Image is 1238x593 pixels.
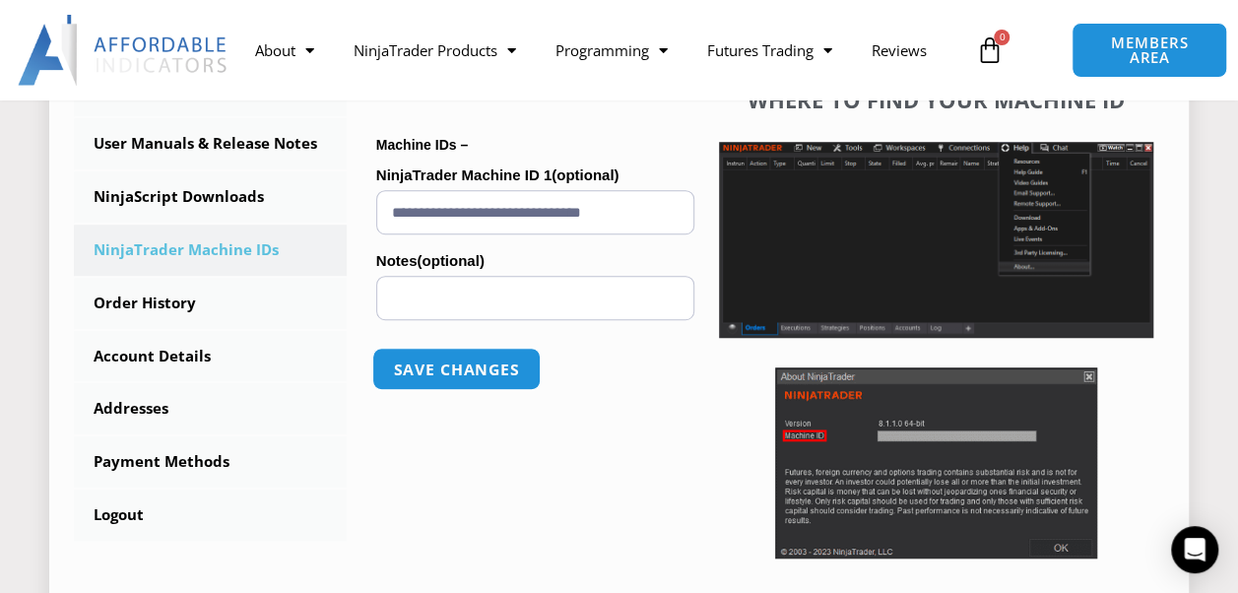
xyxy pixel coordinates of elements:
[235,28,966,73] nav: Menu
[719,142,1154,338] img: Screenshot 2025-01-17 1155544 | Affordable Indicators – NinjaTrader
[376,246,694,276] label: Notes
[852,28,946,73] a: Reviews
[235,28,334,73] a: About
[74,383,347,434] a: Addresses
[945,22,1032,79] a: 0
[1092,35,1206,65] span: MEMBERS AREA
[376,137,468,153] strong: Machine IDs –
[372,348,541,390] button: Save changes
[74,118,347,169] a: User Manuals & Release Notes
[74,65,347,541] nav: Account pages
[687,28,852,73] a: Futures Trading
[994,30,1010,45] span: 0
[74,225,347,276] a: NinjaTrader Machine IDs
[1072,23,1227,78] a: MEMBERS AREA
[18,15,229,86] img: LogoAI | Affordable Indicators – NinjaTrader
[1171,526,1218,573] div: Open Intercom Messenger
[334,28,536,73] a: NinjaTrader Products
[74,436,347,488] a: Payment Methods
[74,278,347,329] a: Order History
[552,166,619,183] span: (optional)
[775,367,1097,559] img: Screenshot 2025-01-17 114931 | Affordable Indicators – NinjaTrader
[376,161,694,190] label: NinjaTrader Machine ID 1
[74,331,347,382] a: Account Details
[74,490,347,541] a: Logout
[74,171,347,223] a: NinjaScript Downloads
[376,77,694,102] h4: Machine ID Licensing
[417,252,484,269] span: (optional)
[719,87,1154,112] h4: Where to find your Machine ID
[536,28,687,73] a: Programming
